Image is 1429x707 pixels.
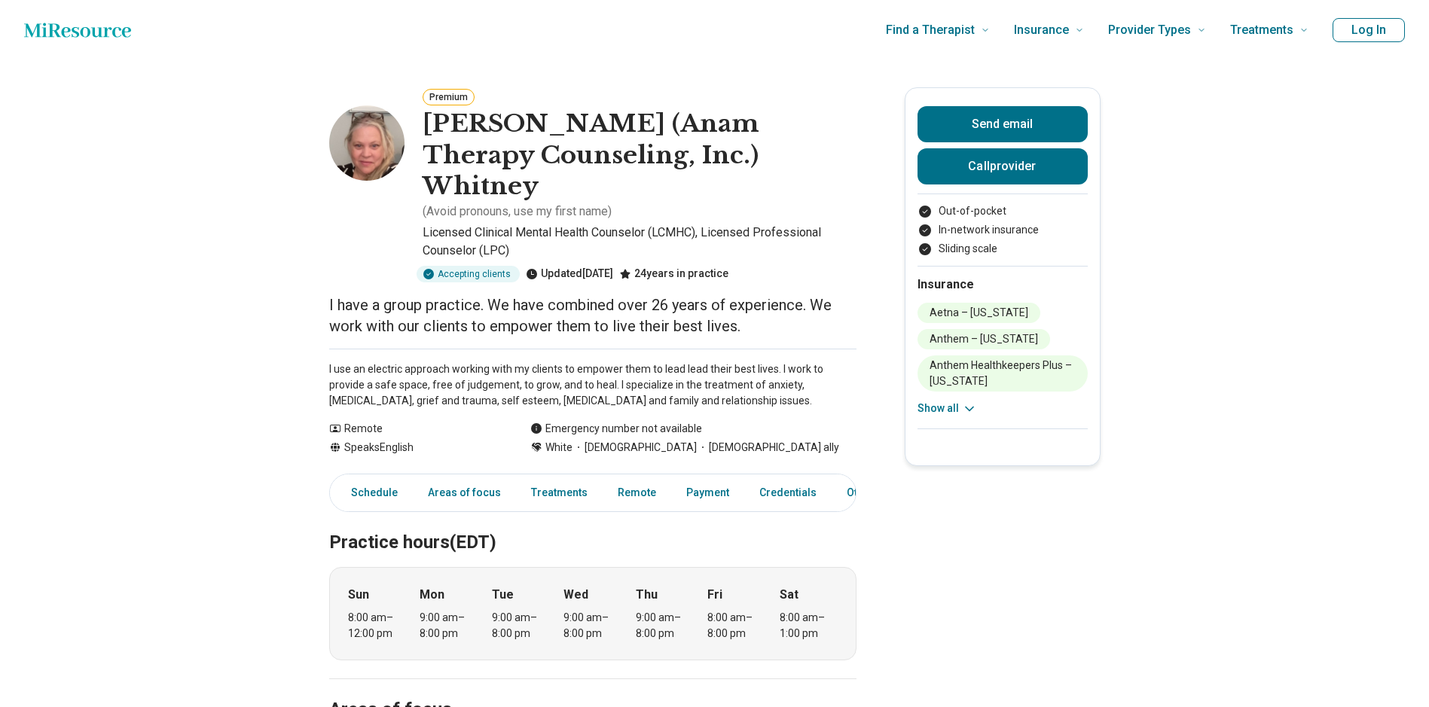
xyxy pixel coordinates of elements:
[918,148,1088,184] button: Callprovider
[918,241,1088,257] li: Sliding scale
[545,440,573,456] span: White
[918,401,977,416] button: Show all
[526,266,613,282] div: Updated [DATE]
[329,105,405,181] img: Heather Whitney, Licensed Clinical Mental Health Counselor (LCMHC)
[918,203,1088,257] ul: Payment options
[697,440,839,456] span: [DEMOGRAPHIC_DATA] ally
[492,586,514,604] strong: Tue
[24,15,131,45] a: Home page
[563,610,621,641] div: 9:00 am – 8:00 pm
[636,586,658,604] strong: Thu
[329,294,856,337] p: I have a group practice. We have combined over 26 years of experience. We work with our clients t...
[636,610,694,641] div: 9:00 am – 8:00 pm
[918,203,1088,219] li: Out-of-pocket
[348,610,406,641] div: 8:00 am – 12:00 pm
[329,361,856,409] p: I use an electric approach working with my clients to empower them to lead lead their best lives....
[530,421,702,437] div: Emergency number not available
[573,440,697,456] span: [DEMOGRAPHIC_DATA]
[329,567,856,660] div: When does the program meet?
[522,477,597,508] a: Treatments
[1333,18,1405,42] button: Log In
[619,266,728,282] div: 24 years in practice
[886,20,975,41] span: Find a Therapist
[1014,20,1069,41] span: Insurance
[423,108,856,203] h1: [PERSON_NAME] (Anam Therapy Counseling, Inc.) Whitney
[333,477,407,508] a: Schedule
[677,477,738,508] a: Payment
[420,610,478,641] div: 9:00 am – 8:00 pm
[707,586,722,604] strong: Fri
[329,440,500,456] div: Speaks English
[420,586,444,604] strong: Mon
[750,477,826,508] a: Credentials
[419,477,510,508] a: Areas of focus
[838,477,892,508] a: Other
[492,610,550,641] div: 9:00 am – 8:00 pm
[918,222,1088,238] li: In-network insurance
[609,477,665,508] a: Remote
[329,494,856,556] h2: Practice hours (EDT)
[423,89,475,105] button: Premium
[780,586,798,604] strong: Sat
[348,586,369,604] strong: Sun
[1230,20,1293,41] span: Treatments
[780,610,838,641] div: 8:00 am – 1:00 pm
[423,224,856,260] p: Licensed Clinical Mental Health Counselor (LCMHC), Licensed Professional Counselor (LPC)
[918,303,1040,323] li: Aetna – [US_STATE]
[707,610,765,641] div: 8:00 am – 8:00 pm
[1108,20,1191,41] span: Provider Types
[918,329,1050,349] li: Anthem – [US_STATE]
[563,586,588,604] strong: Wed
[918,355,1088,392] li: Anthem Healthkeepers Plus – [US_STATE]
[918,276,1088,294] h2: Insurance
[417,266,520,282] div: Accepting clients
[918,106,1088,142] button: Send email
[329,421,500,437] div: Remote
[423,203,612,221] p: ( Avoid pronouns, use my first name )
